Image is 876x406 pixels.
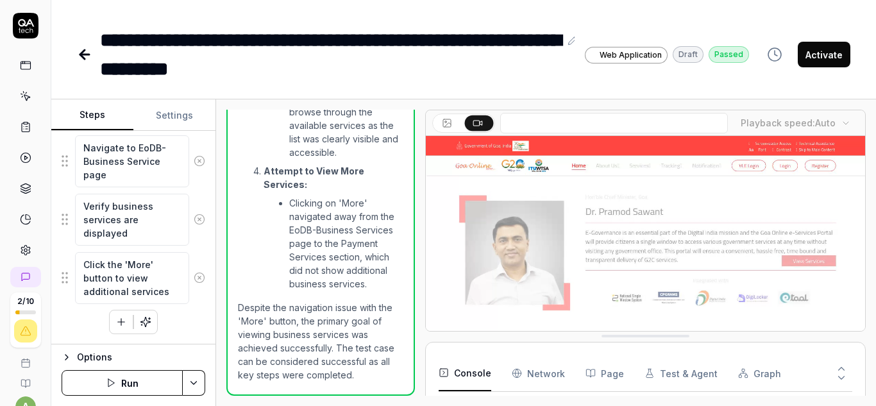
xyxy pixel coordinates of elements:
[189,265,210,291] button: Remove step
[62,350,205,365] button: Options
[62,251,205,305] div: Suggestions
[62,135,205,188] div: Suggestions
[600,49,662,61] span: Web Application
[133,100,215,131] button: Settings
[512,355,565,391] button: Network
[644,355,718,391] button: Test & Agent
[189,207,210,232] button: Remove step
[5,348,46,368] a: Book a call with us
[62,370,183,396] button: Run
[798,42,850,67] button: Activate
[62,193,205,246] div: Suggestions
[17,298,34,305] span: 2 / 10
[709,46,749,63] div: Passed
[238,301,403,382] p: Despite the navigation issue with the 'More' button, the primary goal of viewing business service...
[5,368,46,389] a: Documentation
[289,92,403,159] li: The user was able to browse through the available services as the list was clearly visible and ac...
[289,196,403,291] li: Clicking on 'More' navigated away from the EoDB-Business Services page to the Payment Services se...
[741,116,836,130] div: Playback speed:
[585,355,624,391] button: Page
[738,355,781,391] button: Graph
[51,100,133,131] button: Steps
[10,267,41,287] a: New conversation
[264,165,364,190] strong: Attempt to View More Services:
[673,46,703,63] div: Draft
[189,148,210,174] button: Remove step
[585,46,668,63] a: Web Application
[439,355,491,391] button: Console
[77,350,205,365] div: Options
[759,42,790,67] button: View version history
